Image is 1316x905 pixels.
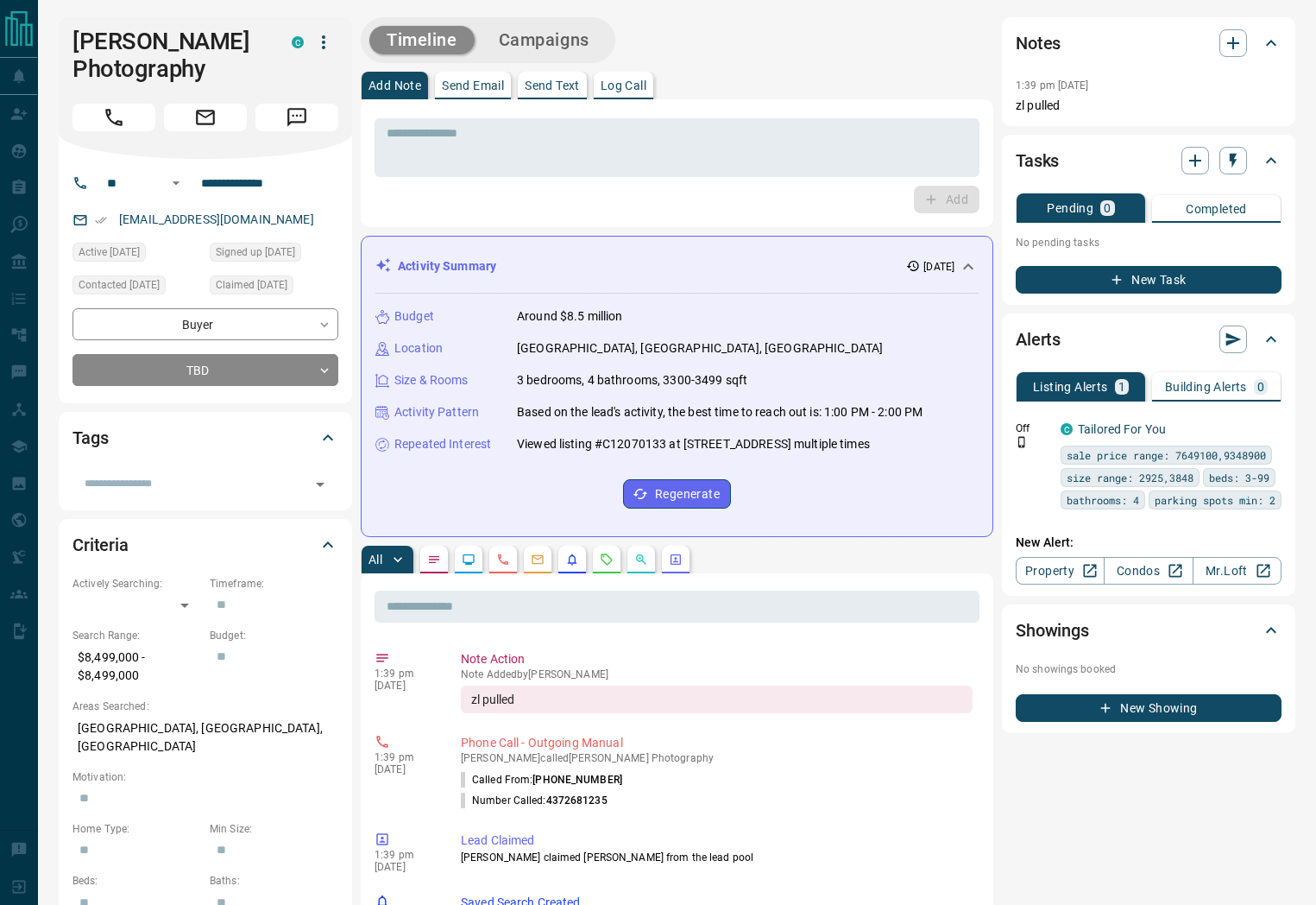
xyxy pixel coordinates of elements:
[1257,381,1264,393] p: 0
[72,714,338,761] p: [GEOGRAPHIC_DATA], [GEOGRAPHIC_DATA], [GEOGRAPHIC_DATA]
[394,435,491,453] p: Repeated Interest
[461,772,622,788] p: Called From:
[517,371,747,389] p: 3 bedrooms, 4 bathrooms, 3300-3499 sqft
[461,832,973,850] p: Lead Claimed
[210,873,338,889] p: Baths:
[600,553,614,566] svg: Requests
[1016,22,1281,64] div: Notes
[255,104,338,131] span: Message
[72,524,338,566] div: Criteria
[1067,469,1193,486] span: size range: 2925,3848
[517,435,870,453] p: Viewed listing #C12070133 at [STREET_ADDRESS] multiple times
[496,553,510,566] svg: Calls
[1016,610,1281,651] div: Showings
[164,104,247,131] span: Email
[1016,421,1050,436] p: Off
[292,36,304,48] div: condos.ca
[1016,140,1281,181] div: Tasks
[461,650,973,668] p: Note Action
[623,479,731,509] button: Regenerate
[1155,491,1275,509] span: parking spots min: 2
[1016,694,1281,722] button: New Showing
[1209,469,1269,486] span: beds: 3-99
[546,794,608,807] span: 4372681235
[923,259,954,275] p: [DATE]
[461,668,973,680] p: Note Added by [PERSON_NAME]
[462,553,475,566] svg: Lead Browsing Activity
[368,79,421,92] p: Add Note
[461,752,973,764] p: [PERSON_NAME] called [PERSON_NAME] Photography
[394,371,469,389] p: Size & Rooms
[394,403,479,421] p: Activity Pattern
[1016,326,1061,353] h2: Alerts
[72,275,201,300] div: Sat Sep 13 2025
[1047,202,1093,214] p: Pending
[1165,381,1247,393] p: Building Alerts
[72,769,338,785] p: Motivation:
[72,424,108,452] h2: Tags
[1016,436,1028,448] svg: Push Notification Only
[210,576,338,592] p: Timeframe:
[482,26,607,54] button: Campaigns
[442,79,504,92] p: Send Email
[1016,534,1281,552] p: New Alert:
[634,553,648,566] svg: Opportunities
[375,250,979,282] div: Activity Summary[DATE]
[1104,557,1193,585] a: Condos
[375,668,435,680] p: 1:39 pm
[375,680,435,692] p: [DATE]
[1061,423,1073,435] div: condos.ca
[216,276,287,294] span: Claimed [DATE]
[72,531,129,559] h2: Criteria
[72,873,201,889] p: Beds:
[669,553,683,566] svg: Agent Actions
[461,686,973,713] div: zl pulled
[95,214,107,226] svg: Email Verified
[1016,661,1281,677] p: No showings booked
[532,774,622,786] span: [PHONE_NUMBER]
[79,244,140,261] span: Active [DATE]
[1193,557,1281,585] a: Mr.Loft
[72,417,338,459] div: Tags
[308,472,332,497] button: Open
[375,861,435,873] p: [DATE]
[525,79,580,92] p: Send Text
[1186,203,1247,215] p: Completed
[210,628,338,643] p: Budget:
[531,553,545,566] svg: Emails
[216,244,295,261] span: Signed up [DATE]
[368,554,382,566] p: All
[427,553,441,566] svg: Notes
[461,850,973,865] p: [PERSON_NAME] claimed [PERSON_NAME] from the lead pool
[375,849,435,861] p: 1:39 pm
[375,763,435,775] p: [DATE]
[461,793,608,808] p: Number Called:
[1078,422,1166,436] a: Tailored For You
[72,628,201,643] p: Search Range:
[601,79,646,92] p: Log Call
[119,212,314,226] a: [EMAIL_ADDRESS][DOMAIN_NAME]
[517,307,623,326] p: Around $8.5 million
[72,643,201,690] p: $8,499,000 - $8,499,000
[1016,79,1089,92] p: 1:39 pm [DATE]
[565,553,579,566] svg: Listing Alerts
[1016,266,1281,294] button: New Task
[1016,617,1089,644] h2: Showings
[1016,557,1105,585] a: Property
[1118,381,1125,393] p: 1
[394,307,434,326] p: Budget
[1067,491,1139,509] span: bathrooms: 4
[72,821,201,837] p: Home Type:
[369,26,475,54] button: Timeline
[398,257,496,275] p: Activity Summary
[394,339,443,358] p: Location
[1067,446,1266,464] span: sale price range: 7649100,9348900
[1104,202,1111,214] p: 0
[517,403,922,421] p: Based on the lead's activity, the best time to reach out is: 1:00 PM - 2:00 PM
[210,275,338,300] div: Sat Sep 13 2025
[1016,97,1281,115] p: zl pulled
[375,751,435,763] p: 1:39 pm
[72,354,338,386] div: TBD
[210,243,338,267] div: Sat Sep 13 2025
[1016,319,1281,360] div: Alerts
